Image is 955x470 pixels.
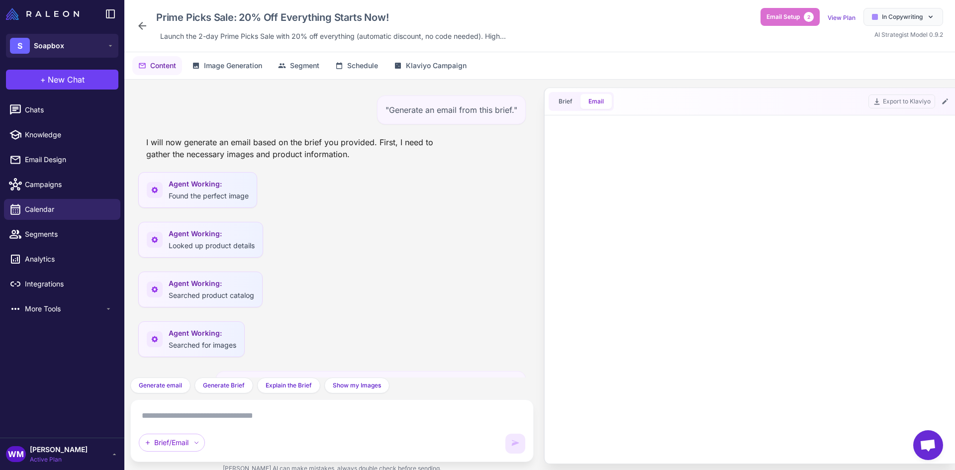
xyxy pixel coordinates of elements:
[272,56,325,75] button: Segment
[34,40,64,51] span: Soapbox
[204,60,262,71] span: Image Generation
[25,204,112,215] span: Calendar
[48,74,85,86] span: New Chat
[169,191,249,200] span: Found the perfect image
[156,29,510,44] div: Click to edit description
[150,60,176,71] span: Content
[30,444,88,455] span: [PERSON_NAME]
[913,430,943,460] div: Open chat
[4,274,120,294] a: Integrations
[25,254,112,265] span: Analytics
[4,174,120,195] a: Campaigns
[169,228,255,239] span: Agent Working:
[4,124,120,145] a: Knowledge
[169,278,254,289] span: Agent Working:
[4,149,120,170] a: Email Design
[6,8,79,20] img: Raleon Logo
[194,377,253,393] button: Generate Brief
[828,14,856,21] a: View Plan
[169,328,236,339] span: Agent Working:
[160,31,506,42] span: Launch the 2-day Prime Picks Sale with 20% off everything (automatic discount, no code needed). H...
[25,179,112,190] span: Campaigns
[216,371,526,412] div: "Generate an email based on my brief, you can edit images with variations and edit text all using...
[169,179,249,189] span: Agent Working:
[257,377,320,393] button: Explain the Brief
[4,224,120,245] a: Segments
[761,8,820,26] button: Email Setup2
[766,12,800,21] span: Email Setup
[329,56,384,75] button: Schedule
[333,381,381,390] span: Show my Images
[169,241,255,250] span: Looked up product details
[551,94,580,109] button: Brief
[6,8,83,20] a: Raleon Logo
[406,60,467,71] span: Klaviyo Campaign
[40,74,46,86] span: +
[138,132,448,164] div: I will now generate an email based on the brief you provided. First, I need to gather the necessa...
[6,34,118,58] button: SSoapbox
[6,446,26,462] div: WM
[4,199,120,220] a: Calendar
[203,381,245,390] span: Generate Brief
[377,95,526,124] div: "Generate an email from this brief."
[139,434,205,452] div: Brief/Email
[6,70,118,90] button: +New Chat
[882,12,923,21] span: In Copywriting
[169,291,254,299] span: Searched product catalog
[874,31,943,38] span: AI Strategist Model 0.9.2
[804,12,814,22] span: 2
[152,8,510,27] div: Click to edit campaign name
[347,60,378,71] span: Schedule
[186,56,268,75] button: Image Generation
[25,303,104,314] span: More Tools
[132,56,182,75] button: Content
[388,56,473,75] button: Klaviyo Campaign
[266,381,312,390] span: Explain the Brief
[139,381,182,390] span: Generate email
[4,249,120,270] a: Analytics
[25,129,112,140] span: Knowledge
[868,94,935,108] button: Export to Klaviyo
[130,377,191,393] button: Generate email
[324,377,389,393] button: Show my Images
[290,60,319,71] span: Segment
[10,38,30,54] div: S
[559,97,573,106] span: Brief
[580,94,612,109] button: Email
[25,279,112,289] span: Integrations
[25,229,112,240] span: Segments
[4,99,120,120] a: Chats
[939,95,951,107] button: Edit Email
[30,455,88,464] span: Active Plan
[25,154,112,165] span: Email Design
[169,341,236,349] span: Searched for images
[25,104,112,115] span: Chats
